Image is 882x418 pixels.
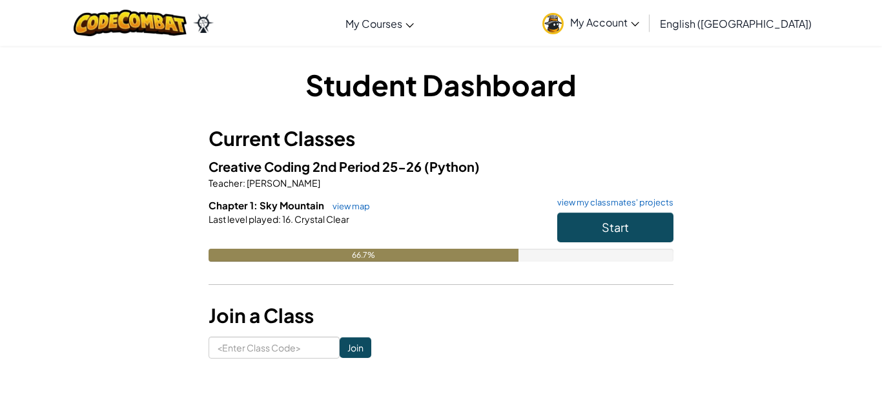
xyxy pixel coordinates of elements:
[424,158,480,174] span: (Python)
[339,6,420,41] a: My Courses
[209,301,673,330] h3: Join a Class
[551,198,673,207] a: view my classmates' projects
[245,177,320,189] span: [PERSON_NAME]
[209,65,673,105] h1: Student Dashboard
[209,337,340,359] input: <Enter Class Code>
[542,13,564,34] img: avatar
[340,337,371,358] input: Join
[243,177,245,189] span: :
[209,199,326,211] span: Chapter 1: Sky Mountain
[536,3,646,43] a: My Account
[209,249,518,262] div: 66.7%
[326,201,370,211] a: view map
[209,124,673,153] h3: Current Classes
[557,213,673,242] button: Start
[74,10,187,36] img: CodeCombat logo
[209,213,278,225] span: Last level played
[281,213,293,225] span: 16.
[570,16,639,29] span: My Account
[602,220,629,235] span: Start
[209,158,424,174] span: Creative Coding 2nd Period 25-26
[660,17,812,30] span: English ([GEOGRAPHIC_DATA])
[293,213,349,225] span: Crystal Clear
[345,17,402,30] span: My Courses
[193,14,214,33] img: Ozaria
[653,6,818,41] a: English ([GEOGRAPHIC_DATA])
[278,213,281,225] span: :
[209,177,243,189] span: Teacher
